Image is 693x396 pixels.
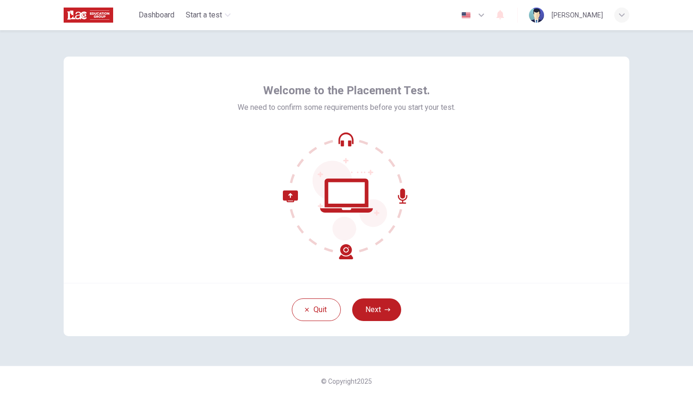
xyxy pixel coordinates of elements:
[238,102,455,113] span: We need to confirm some requirements before you start your test.
[64,6,135,25] a: ILAC logo
[321,378,372,385] span: © Copyright 2025
[292,298,341,321] button: Quit
[460,12,472,19] img: en
[263,83,430,98] span: Welcome to the Placement Test.
[182,7,234,24] button: Start a test
[552,9,603,21] div: [PERSON_NAME]
[139,9,174,21] span: Dashboard
[186,9,222,21] span: Start a test
[529,8,544,23] img: Profile picture
[352,298,401,321] button: Next
[64,6,113,25] img: ILAC logo
[135,7,178,24] button: Dashboard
